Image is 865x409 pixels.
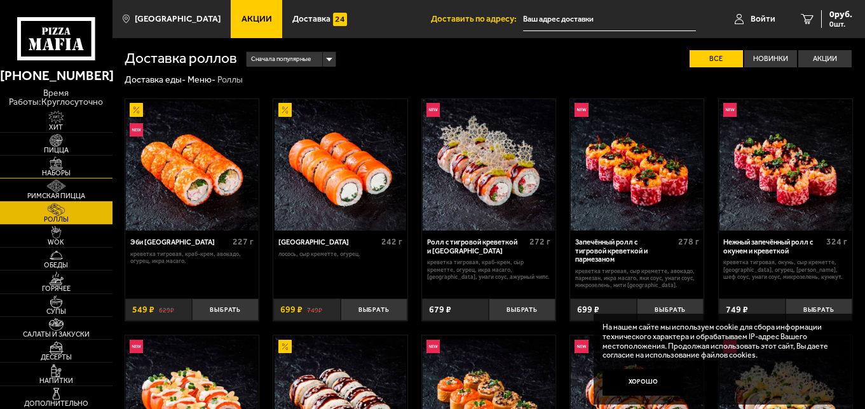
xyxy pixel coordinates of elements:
[125,51,237,66] h1: Доставка роллов
[307,305,322,314] s: 749 ₽
[125,74,186,85] a: Доставка еды-
[426,103,440,116] img: Новинка
[575,267,699,289] p: креветка тигровая, Сыр креметте, авокадо, пармезан, икра масаго, яки соус, унаги соус, микрозелен...
[575,340,588,353] img: Новинка
[577,305,599,314] span: 699 ₽
[126,99,258,231] img: Эби Калифорния
[826,236,847,247] span: 324 г
[829,20,852,28] span: 0 шт.
[523,8,696,31] input: Ваш адрес доставки
[431,15,523,23] span: Доставить по адресу:
[719,99,852,231] img: Нежный запечённый ролл с окунем и креветкой
[341,298,407,321] button: Выбрать
[723,258,847,280] p: креветка тигровая, окунь, Сыр креметте, [GEOGRAPHIC_DATA], огурец, [PERSON_NAME], шеф соус, унаги...
[292,15,330,23] span: Доставка
[786,298,852,321] button: Выбрать
[426,340,440,353] img: Новинка
[233,236,254,247] span: 227 г
[333,13,346,26] img: 15daf4d41897b9f0e9f617042186c801.svg
[125,99,259,231] a: АкционныйНовинкаЭби Калифорния
[427,258,551,280] p: креветка тигровая, краб-крем, Сыр креметте, огурец, икра масаго, [GEOGRAPHIC_DATA], унаги соус, а...
[130,103,143,116] img: Акционный
[159,305,174,314] s: 629 ₽
[829,10,852,19] span: 0 руб.
[427,238,527,255] div: Ролл с тигровой креветкой и [GEOGRAPHIC_DATA]
[273,99,407,231] a: АкционныйФиладельфия
[723,103,737,116] img: Новинка
[603,323,836,360] p: На нашем сайте мы используем cookie для сбора информации технического характера и обрабатываем IP...
[575,103,588,116] img: Новинка
[723,238,823,255] div: Нежный запечённый ролл с окунем и креветкой
[719,99,852,231] a: НовинкаНежный запечённый ролл с окунем и креветкой
[132,305,154,314] span: 549 ₽
[278,340,292,353] img: Акционный
[798,50,852,67] label: Акции
[744,50,798,67] label: Новинки
[130,238,230,247] div: Эби [GEOGRAPHIC_DATA]
[381,236,402,247] span: 242 г
[751,15,775,23] span: Войти
[423,99,555,231] img: Ролл с тигровой креветкой и Гуакамоле
[130,250,254,265] p: креветка тигровая, краб-крем, авокадо, огурец, икра масаго.
[278,250,402,257] p: лосось, Сыр креметте, огурец.
[603,369,684,396] button: Хорошо
[275,99,407,231] img: Филадельфия
[192,298,259,321] button: Выбрать
[690,50,743,67] label: Все
[575,238,675,264] div: Запечённый ролл с тигровой креветкой и пармезаном
[637,298,704,321] button: Выбрать
[571,99,703,231] img: Запечённый ролл с тигровой креветкой и пармезаном
[130,340,143,353] img: Новинка
[278,103,292,116] img: Акционный
[217,74,243,86] div: Роллы
[529,236,550,247] span: 272 г
[280,305,303,314] span: 699 ₽
[130,123,143,137] img: Новинка
[135,15,221,23] span: [GEOGRAPHIC_DATA]
[429,305,451,314] span: 679 ₽
[187,74,215,85] a: Меню-
[678,236,699,247] span: 278 г
[242,15,272,23] span: Акции
[489,298,555,321] button: Выбрать
[422,99,555,231] a: НовинкаРолл с тигровой креветкой и Гуакамоле
[726,305,748,314] span: 749 ₽
[278,238,378,247] div: [GEOGRAPHIC_DATA]
[251,51,311,68] span: Сначала популярные
[570,99,704,231] a: НовинкаЗапечённый ролл с тигровой креветкой и пармезаном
